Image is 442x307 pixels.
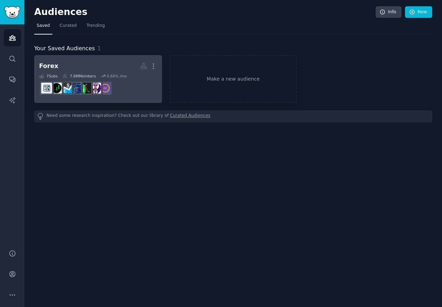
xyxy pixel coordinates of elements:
[34,44,95,53] span: Your Saved Audiences
[41,83,52,93] img: Forex
[34,7,376,18] h2: Audiences
[61,83,72,93] img: forex_trades
[376,6,402,18] a: Info
[37,23,50,29] span: Saved
[170,113,211,120] a: Curated Audiences
[169,55,297,103] a: Make a new audience
[80,83,91,93] img: Trading
[62,74,96,78] div: 7.6M Members
[71,83,81,93] img: algotrading
[97,45,101,52] span: 1
[90,83,101,93] img: InnerCircleTraders
[4,6,20,18] img: GummySearch logo
[34,110,432,122] div: Need some research inspiration? Check out our library of
[39,62,58,70] div: Forex
[34,20,52,35] a: Saved
[51,83,62,93] img: Daytrading
[100,83,111,93] img: ForexCracked
[87,23,105,29] span: Trending
[60,23,77,29] span: Curated
[107,74,127,78] div: 0.64 % /mo
[84,20,107,35] a: Trending
[34,55,162,103] a: Forex7Subs7.6MMembers0.64% /moForexCrackedInnerCircleTradersTradingalgotradingforex_tradesDaytrad...
[405,6,432,18] a: New
[39,74,58,78] div: 7 Sub s
[57,20,79,35] a: Curated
